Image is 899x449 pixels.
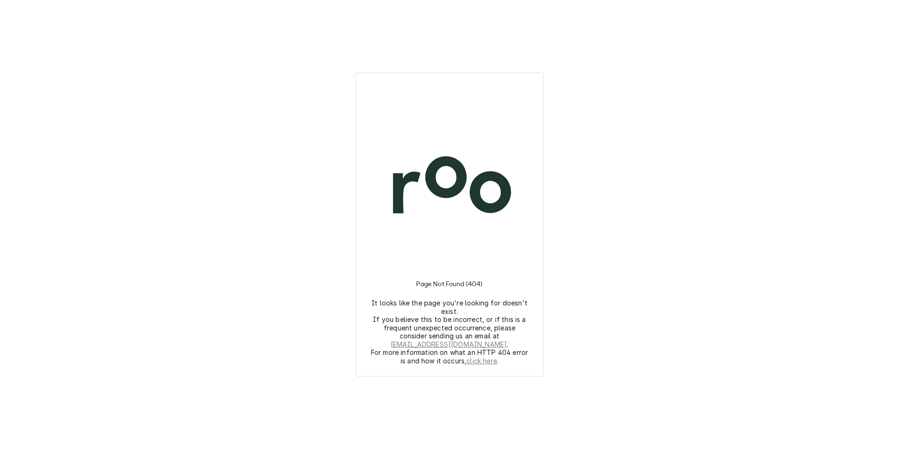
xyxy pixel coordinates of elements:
div: Logo and Instructions Container [367,84,532,365]
a: click here [466,357,497,365]
p: If you believe this to be incorrect, or if this is a frequent unexpected occurrence, please consi... [371,315,528,348]
p: For more information on what an HTTP 404 error is and how it occurs, . [371,348,528,365]
p: It looks like the page you're looking for doesn't exist. [371,299,528,315]
h3: Page Not Found (404) [416,269,482,299]
img: Logo [367,104,532,269]
a: [EMAIL_ADDRESS][DOMAIN_NAME] [391,340,507,349]
div: Instructions [367,269,532,365]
